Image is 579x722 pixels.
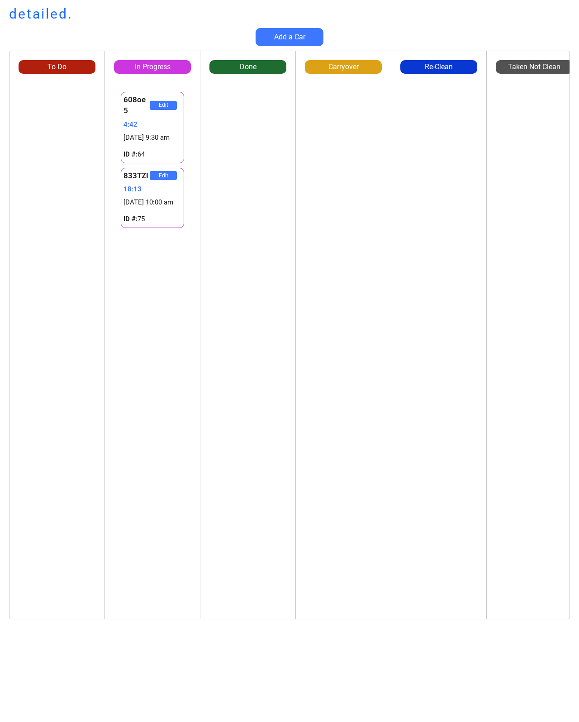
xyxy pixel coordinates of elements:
button: Edit [150,101,177,110]
div: Carryover [305,62,382,72]
div: 75 [123,214,181,224]
button: Edit [150,171,177,180]
h1: detailed. [9,5,73,24]
div: 64 [123,150,181,159]
div: Done [209,62,286,72]
strong: ID #: [123,150,138,158]
div: In Progress [114,62,191,72]
div: [DATE] 10:00 am [123,198,181,207]
div: [DATE] 9:30 am [123,133,181,142]
div: Re-Clean [400,62,477,72]
div: 608oe5 [123,95,150,116]
div: 18:13 [123,185,181,194]
strong: ID #: [123,215,138,223]
div: Taken Not Clean [496,62,573,72]
div: 833TZI [123,171,150,181]
div: 4:42 [123,120,181,129]
div: To Do [19,62,95,72]
button: Add a Car [256,28,323,46]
